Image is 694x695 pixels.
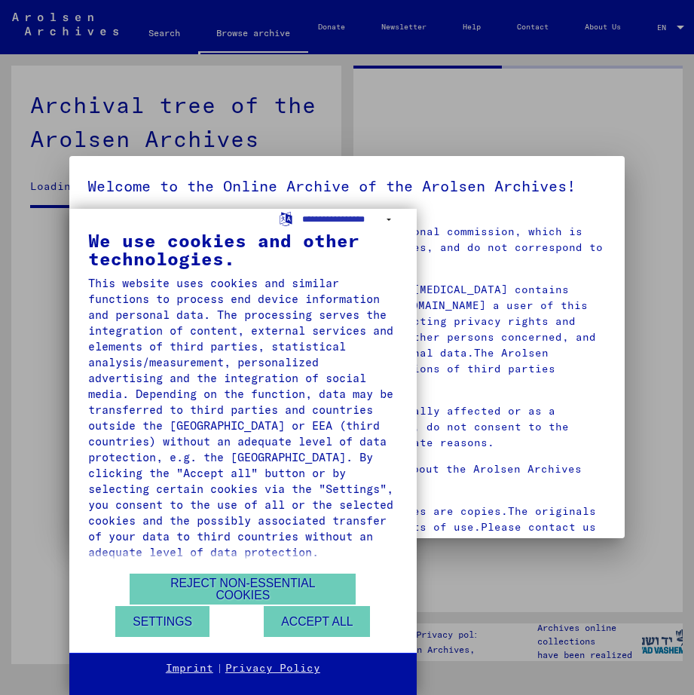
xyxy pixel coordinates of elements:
div: This website uses cookies and similar functions to process end device information and personal da... [88,275,398,560]
div: We use cookies and other technologies. [88,231,398,268]
a: Imprint [166,661,213,676]
button: Accept all [264,606,370,637]
a: Privacy Policy [225,661,320,676]
button: Reject non-essential cookies [130,574,356,605]
button: Settings [115,606,209,637]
